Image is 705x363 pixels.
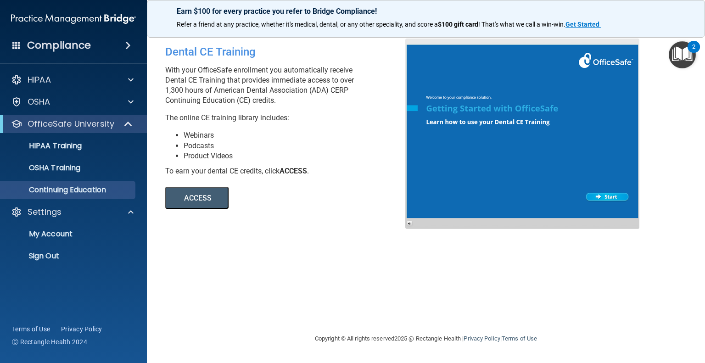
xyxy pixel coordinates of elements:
[11,118,133,129] a: OfficeSafe University
[27,39,91,52] h4: Compliance
[565,21,601,28] a: Get Started
[258,324,593,353] div: Copyright © All rights reserved 2025 @ Rectangle Health | |
[11,74,134,85] a: HIPAA
[165,187,229,209] button: ACCESS
[28,207,62,218] p: Settings
[502,335,537,342] a: Terms of Use
[28,96,50,107] p: OSHA
[177,7,675,16] p: Earn $100 for every practice you refer to Bridge Compliance!
[11,207,134,218] a: Settings
[6,251,131,261] p: Sign Out
[165,166,412,176] div: To earn your dental CE credits, click .
[565,21,599,28] strong: Get Started
[6,185,131,195] p: Continuing Education
[692,47,695,59] div: 2
[184,141,412,151] li: Podcasts
[464,335,500,342] a: Privacy Policy
[184,130,412,140] li: Webinars
[28,118,114,129] p: OfficeSafe University
[165,195,416,202] a: ACCESS
[165,65,412,106] p: With your OfficeSafe enrollment you automatically receive Dental CE Training that provides immedi...
[12,337,87,346] span: Ⓒ Rectangle Health 2024
[184,151,412,161] li: Product Videos
[6,141,82,151] p: HIPAA Training
[12,324,50,334] a: Terms of Use
[165,113,412,123] p: The online CE training library includes:
[11,10,136,28] img: PMB logo
[438,21,478,28] strong: $100 gift card
[478,21,565,28] span: ! That's what we call a win-win.
[6,163,80,173] p: OSHA Training
[28,74,51,85] p: HIPAA
[11,96,134,107] a: OSHA
[669,41,696,68] button: Open Resource Center, 2 new notifications
[177,21,438,28] span: Refer a friend at any practice, whether it's medical, dental, or any other speciality, and score a
[165,39,412,65] div: Dental CE Training
[280,167,307,175] b: ACCESS
[61,324,102,334] a: Privacy Policy
[6,229,131,239] p: My Account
